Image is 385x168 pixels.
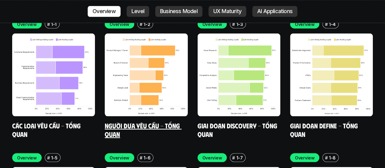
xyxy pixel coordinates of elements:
p: Overview [93,9,116,15]
p: Overview [17,21,37,27]
p: Overview [110,21,129,27]
h6: # [47,155,50,160]
a: Business Model [155,6,202,17]
p: Level [131,9,144,15]
p: 1-4 [329,21,336,27]
h6: # [47,22,50,26]
h6: # [325,155,327,160]
a: Giai đoạn Define - Tổng quan [290,121,359,138]
p: 1-2 [144,21,150,27]
p: 1-7 [236,154,243,161]
h6: # [232,22,235,26]
h6: # [140,22,142,26]
a: Người đưa yêu cầu - Tổng quan [105,121,181,138]
a: Level [127,6,149,17]
a: Overview [88,6,121,17]
a: AI Applications [252,6,297,17]
p: Business Model [160,9,198,15]
p: Overview [202,21,222,27]
h6: # [325,22,327,26]
a: Giai đoạn Discovery - Tổng quan [198,121,279,138]
p: 1-5 [51,154,58,161]
h6: # [140,155,142,160]
p: 1-6 [144,154,150,161]
p: Overview [295,21,315,27]
p: Overview [17,154,37,161]
p: AI Applications [257,9,292,15]
a: Các loại yêu cầu - Tổng quan [12,121,82,138]
a: UX Maturity [208,6,246,17]
p: Overview [295,154,315,161]
p: UX Maturity [213,9,241,15]
p: 1-1 [51,21,57,27]
p: Overview [202,154,222,161]
h6: # [232,155,235,160]
p: 1-8 [329,154,336,161]
p: 1-3 [236,21,243,27]
p: Overview [110,154,129,161]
